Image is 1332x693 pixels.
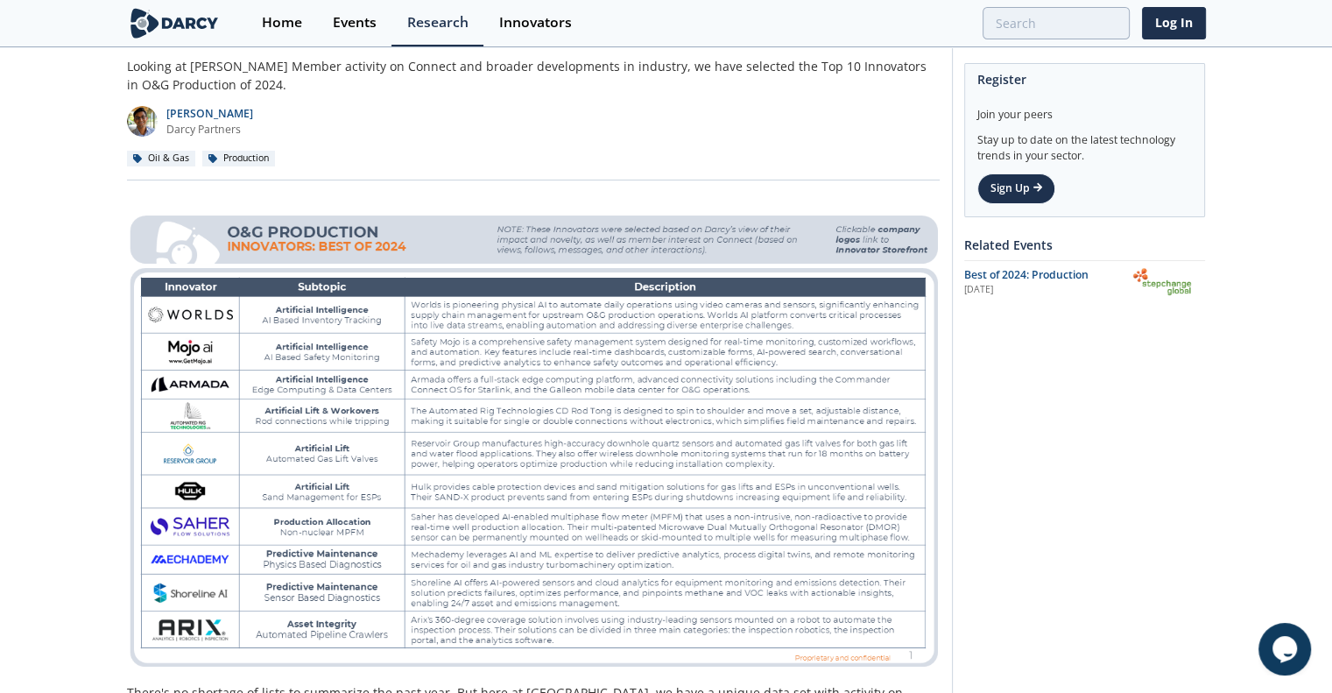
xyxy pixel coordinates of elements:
[977,64,1192,95] div: Register
[964,267,1205,298] a: Best of 2024: Production [DATE] StepChange Global Ltd
[333,16,377,30] div: Events
[127,151,196,166] div: Oil & Gas
[964,283,1119,297] div: [DATE]
[166,122,253,138] p: Darcy Partners
[127,211,940,670] img: Image
[1142,7,1206,39] a: Log In
[127,8,222,39] img: logo-wide.svg
[166,106,253,122] p: [PERSON_NAME]
[407,16,469,30] div: Research
[964,267,1089,282] span: Best of 2024: Production
[127,57,940,94] div: Looking at [PERSON_NAME] Member activity on Connect and broader developments in industry, we have...
[1258,623,1314,675] iframe: chat widget
[202,151,276,166] div: Production
[977,95,1192,123] div: Join your peers
[1131,267,1201,298] img: StepChange Global Ltd
[262,16,302,30] div: Home
[977,173,1055,203] a: Sign Up
[983,7,1130,39] input: Advanced Search
[964,230,1205,260] div: Related Events
[499,16,572,30] div: Innovators
[977,123,1192,164] div: Stay up to date on the latest technology trends in your sector.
